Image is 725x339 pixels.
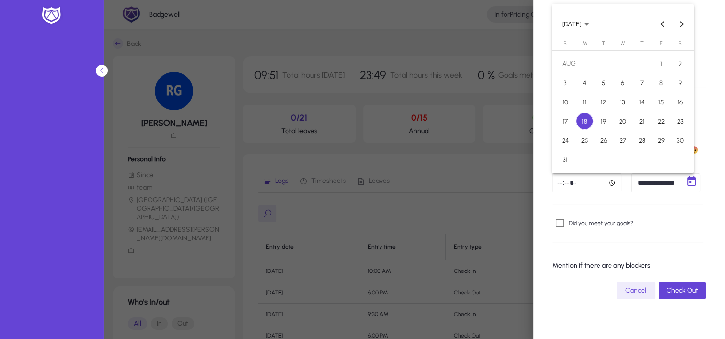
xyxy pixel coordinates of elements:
[614,93,632,111] span: 13
[672,55,689,72] span: 2
[594,131,613,150] button: Aug 26, 2025
[640,40,644,46] span: T
[594,92,613,112] button: Aug 12, 2025
[671,131,690,150] button: Aug 30, 2025
[602,40,605,46] span: T
[633,92,652,112] button: Aug 14, 2025
[575,92,594,112] button: Aug 11, 2025
[633,131,652,150] button: Aug 28, 2025
[671,73,690,92] button: Aug 9, 2025
[653,74,670,91] span: 8
[633,112,652,131] button: Aug 21, 2025
[595,113,612,130] span: 19
[633,132,651,149] span: 28
[556,73,575,92] button: Aug 3, 2025
[556,92,575,112] button: Aug 10, 2025
[621,40,625,46] span: W
[614,74,632,91] span: 6
[672,132,689,149] span: 30
[613,73,633,92] button: Aug 6, 2025
[633,93,651,111] span: 14
[582,40,587,46] span: M
[613,92,633,112] button: Aug 13, 2025
[614,132,632,149] span: 27
[672,74,689,91] span: 9
[557,113,574,130] span: 17
[594,73,613,92] button: Aug 5, 2025
[558,15,593,33] button: Choose month and year
[633,74,651,91] span: 7
[576,132,593,149] span: 25
[595,132,612,149] span: 26
[557,93,574,111] span: 10
[672,14,691,34] button: Next month
[594,112,613,131] button: Aug 19, 2025
[576,93,593,111] span: 11
[633,113,651,130] span: 21
[613,131,633,150] button: Aug 27, 2025
[557,151,574,168] span: 31
[672,113,689,130] span: 23
[652,73,671,92] button: Aug 8, 2025
[613,112,633,131] button: Aug 20, 2025
[672,93,689,111] span: 16
[660,40,662,46] span: F
[576,113,593,130] span: 18
[556,150,575,169] button: Aug 31, 2025
[564,40,567,46] span: S
[575,73,594,92] button: Aug 4, 2025
[653,132,670,149] span: 29
[653,93,670,111] span: 15
[595,93,612,111] span: 12
[679,40,682,46] span: S
[653,55,670,72] span: 1
[576,74,593,91] span: 4
[652,112,671,131] button: Aug 22, 2025
[562,20,582,28] span: [DATE]
[671,54,690,73] button: Aug 2, 2025
[671,92,690,112] button: Aug 16, 2025
[575,112,594,131] button: Aug 18, 2025
[595,74,612,91] span: 5
[633,73,652,92] button: Aug 7, 2025
[652,92,671,112] button: Aug 15, 2025
[556,54,652,73] td: AUG
[653,14,672,34] button: Previous month
[652,131,671,150] button: Aug 29, 2025
[575,131,594,150] button: Aug 25, 2025
[653,113,670,130] span: 22
[557,74,574,91] span: 3
[614,113,632,130] span: 20
[557,132,574,149] span: 24
[556,112,575,131] button: Aug 17, 2025
[671,112,690,131] button: Aug 23, 2025
[556,131,575,150] button: Aug 24, 2025
[652,54,671,73] button: Aug 1, 2025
